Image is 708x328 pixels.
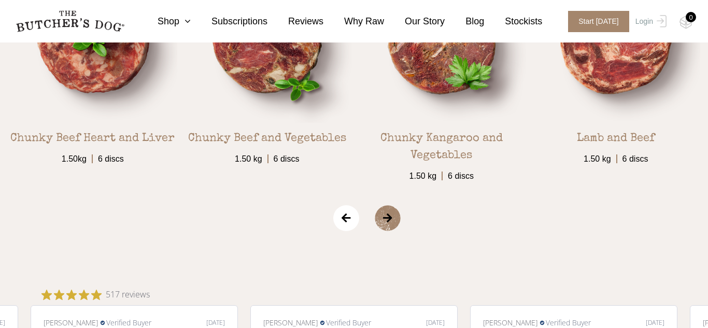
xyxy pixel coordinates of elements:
[679,16,692,29] img: TBD_Cart-Empty.png
[404,165,442,182] span: 1.50 kg
[375,205,427,231] span: Next
[646,318,664,327] div: [DATE]
[263,318,318,327] span: [PERSON_NAME]
[267,148,305,165] span: 6 discs
[92,148,129,165] span: 6 discs
[483,318,537,327] span: [PERSON_NAME]
[230,148,267,165] span: 1.50 kg
[384,15,445,28] a: Our Story
[206,318,225,327] div: [DATE]
[633,11,667,32] a: Login
[546,318,591,327] span: Verified Buyer
[44,318,98,327] span: [PERSON_NAME]
[442,165,479,182] span: 6 discs
[188,123,346,148] div: Chunky Beef and Vegetables
[137,15,191,28] a: Shop
[106,318,151,327] span: Verified Buyer
[41,290,102,300] div: 4.9 out of 5 stars
[484,15,542,28] a: Stockists
[191,15,267,28] a: Subscriptions
[426,318,445,327] div: [DATE]
[568,11,629,32] span: Start [DATE]
[558,11,633,32] a: Start [DATE]
[10,123,175,148] div: Chunky Beef Heart and Liver
[686,12,696,22] div: 0
[333,205,359,231] span: Previous
[326,318,371,327] span: Verified Buyer
[106,288,150,301] span: 517 reviews
[323,15,384,28] a: Why Raw
[445,15,484,28] a: Blog
[357,123,527,165] div: Chunky Kangaroo and Vegetables
[578,148,616,165] span: 1.50 kg
[267,15,323,28] a: Reviews
[56,148,92,165] span: 1.50kg
[577,123,655,148] div: Lamb and Beef
[616,148,654,165] span: 6 discs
